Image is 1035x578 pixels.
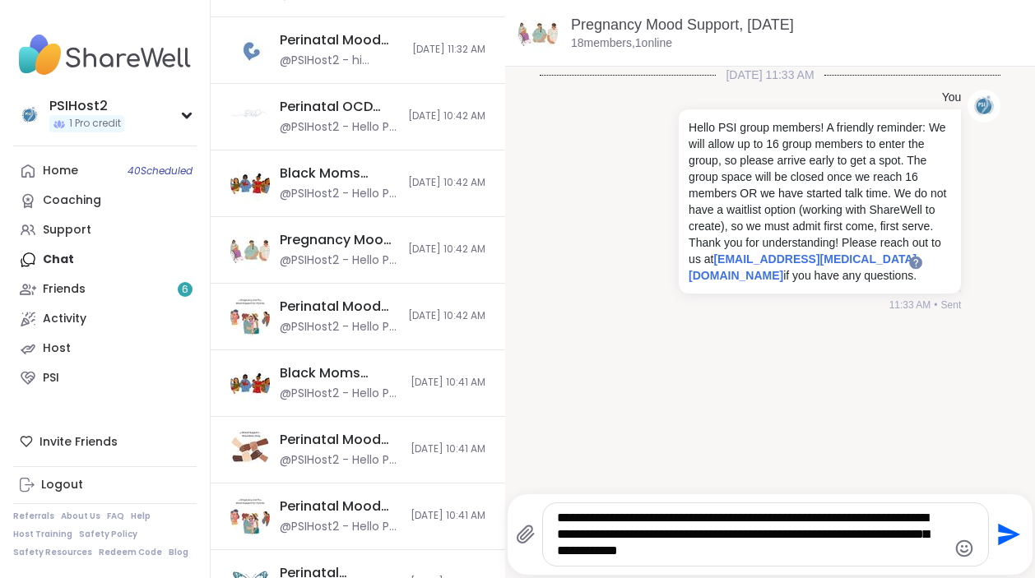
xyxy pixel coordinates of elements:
div: @PSIHost2 - Hello PSI group members! A friendly reminder: We will allow up to 16 group members to... [280,386,401,402]
div: Perinatal Mood Support for Moms, [DATE] [280,31,402,49]
span: [DATE] 10:42 AM [408,243,485,257]
textarea: Type your message [557,510,946,559]
div: Invite Friends [13,427,197,456]
div: @PSIHost2 - Hello PSI group members! A friendly reminder: We will allow up to 16 group members to... [280,252,398,269]
div: Home [43,163,78,179]
div: Black Moms Connect, [DATE] [280,364,401,382]
img: https://sharewell-space-live.sfo3.digitaloceanspaces.com/user-generated/59b41db4-90de-4206-a750-c... [968,90,1000,123]
span: • [934,298,937,312]
a: PSI [13,363,197,393]
div: Coaching [43,192,101,209]
span: [DATE] 10:42 AM [408,176,485,190]
button: Send [989,516,1026,553]
a: Help [131,511,151,522]
span: 1 Pro credit [69,117,121,131]
a: About Us [61,511,100,522]
div: Perinatal OCD Support for Moms, [DATE] [280,98,398,116]
a: [EMAIL_ADDRESS][MEDICAL_DATA][DOMAIN_NAME] [689,252,917,282]
div: Black Moms Connect, [DATE] [280,164,398,183]
div: @PSIHost2 - Hello PSI group members! A friendly reminder: We will allow up to 16 group members to... [280,119,398,136]
a: Referrals [13,511,54,522]
iframe: Spotlight [909,256,922,269]
img: Perinatal Mood Support for Parents, Oct 06 [230,497,270,536]
p: 18 members, 1 online [571,35,672,52]
a: Home40Scheduled [13,156,197,186]
span: [DATE] 10:42 AM [408,109,485,123]
a: Redeem Code [99,547,162,558]
div: Activity [43,311,86,327]
img: Perinatal Mood Support for Moms, Oct 07 [230,30,270,70]
p: Hello PSI group members! A friendly reminder: We will allow up to 16 group members to enter the g... [689,119,951,284]
img: Perinatal OCD Support for Moms, Oct 07 [230,97,270,136]
div: Perinatal Mood Support for Parents, [DATE] [280,497,401,516]
img: PSIHost2 [16,102,43,128]
a: Coaching [13,186,197,215]
img: ShareWell Nav Logo [13,26,197,84]
span: Sent [941,298,962,312]
a: Activity [13,304,197,334]
span: 6 [182,283,188,297]
a: Logout [13,470,197,500]
div: Friends [43,281,86,298]
span: 11:33 AM [889,298,931,312]
div: @PSIHost2 - Hello PSI group members! A friendly reminder: We will allow up to 16 group members to... [280,519,401,535]
img: Pregnancy Mood Support, Oct 07 [230,230,270,270]
span: [DATE] 10:41 AM [411,442,485,456]
div: Perinatal Mood Support for Parents, [DATE] [280,298,398,316]
div: Host [43,340,71,357]
span: 40 Scheduled [128,164,193,178]
a: Safety Policy [79,529,137,540]
div: Pregnancy Mood Support, [DATE] [280,231,398,249]
div: @PSIHost2 - Hello PSI group members! A friendly reminder: We will allow up to 16 group members to... [280,452,401,469]
div: Perinatal Mood Support (Returning Attendees Only), [DATE] [280,431,401,449]
img: Pregnancy Mood Support, Oct 08 [518,13,558,53]
span: [DATE] 11:33 AM [716,67,824,83]
a: FAQ [107,511,124,522]
div: @PSIHost2 - Hello PSI group members! A friendly reminder: We will allow up to 16 group members to... [280,319,398,335]
a: Friends6 [13,275,197,304]
img: Perinatal Mood Support (Returning Attendees Only), Oct 07 [230,430,270,469]
div: Logout [41,477,83,493]
a: Pregnancy Mood Support, [DATE] [571,16,794,33]
a: Safety Resources [13,547,92,558]
div: PSI [43,370,59,386]
a: Blog [169,547,188,558]
a: Host [13,334,197,363]
span: [DATE] 10:41 AM [411,509,485,523]
div: @PSIHost2 - Hello PSI group members! A friendly reminder: We will allow up to 16 group members to... [280,186,398,202]
button: Emoji picker [954,539,974,558]
a: Support [13,215,197,245]
span: [DATE] 10:41 AM [411,376,485,390]
h4: You [942,90,962,106]
div: Support [43,222,91,238]
span: [DATE] 11:32 AM [412,43,485,57]
div: PSIHost2 [49,97,124,115]
span: [DATE] 10:42 AM [408,309,485,323]
img: Black Moms Connect, Oct 07 [230,363,270,403]
img: Perinatal Mood Support for Parents, Oct 07 [230,297,270,336]
img: Black Moms Connect, Oct 07 [230,164,270,203]
div: @PSIHost2 - hi jblackford11788, were you able to get in? [280,53,402,69]
a: Host Training [13,529,72,540]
